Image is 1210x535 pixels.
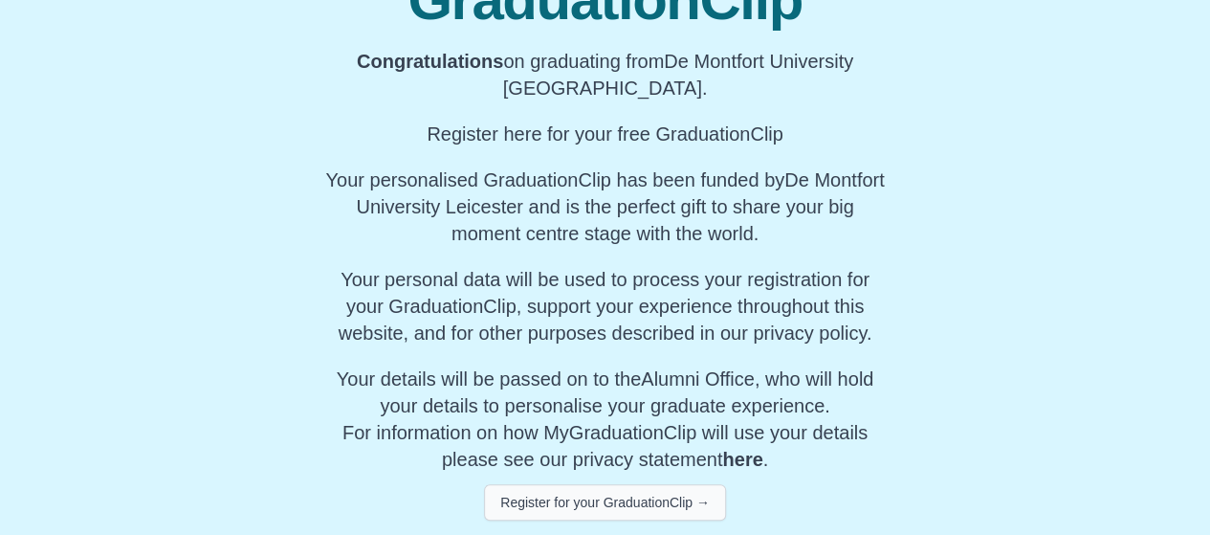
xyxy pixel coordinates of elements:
p: Your personal data will be used to process your registration for your GraduationClip, support you... [325,266,885,346]
p: Your personalised GraduationClip has been funded by De Montfort University Leicester and is the p... [325,167,885,247]
a: here [722,449,762,470]
span: For information on how MyGraduationClip will use your details please see our privacy statement . [337,368,873,470]
p: Register here for your free GraduationClip [325,121,885,147]
p: on graduating from De Montfort University [GEOGRAPHIC_DATA]. [325,48,885,101]
button: Register for your GraduationClip → [484,484,726,521]
span: Your details will be passed on to the , who will hold your details to personalise your graduate e... [337,368,873,416]
span: Alumni Office [641,368,755,390]
b: Congratulations [357,51,503,72]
